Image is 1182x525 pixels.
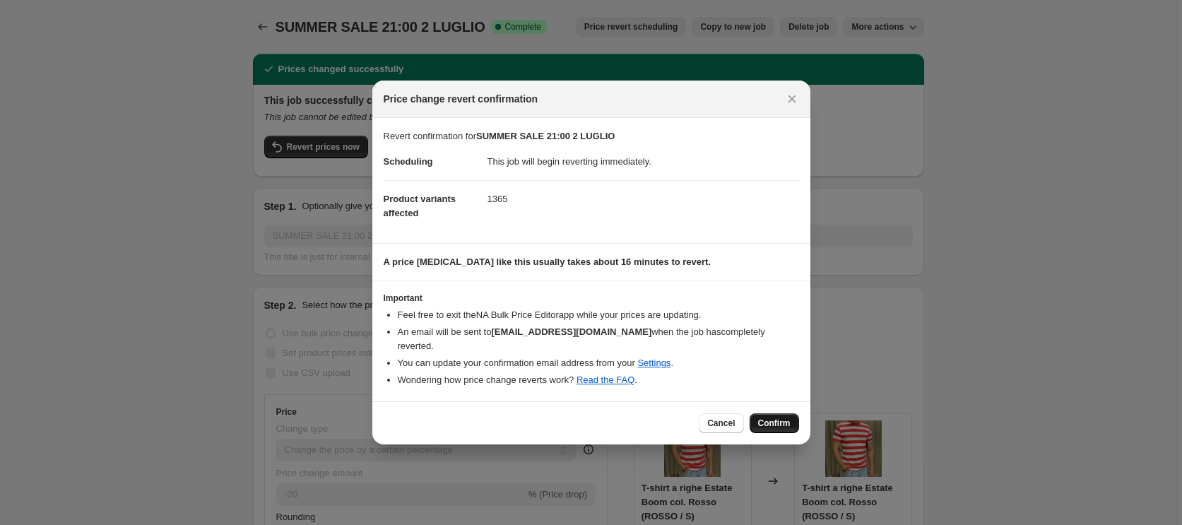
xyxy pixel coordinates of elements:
b: A price [MEDICAL_DATA] like this usually takes about 16 minutes to revert. [384,256,711,267]
button: Confirm [750,413,799,433]
span: Scheduling [384,156,433,167]
span: Price change revert confirmation [384,92,538,106]
li: Feel free to exit the NA Bulk Price Editor app while your prices are updating. [398,308,799,322]
a: Settings [637,358,670,368]
dd: 1365 [487,180,799,218]
span: Cancel [707,418,735,429]
a: Read the FAQ [577,374,634,385]
span: Confirm [758,418,791,429]
li: Wondering how price change reverts work? . [398,373,799,387]
b: [EMAIL_ADDRESS][DOMAIN_NAME] [491,326,651,337]
button: Cancel [699,413,743,433]
button: Close [782,89,802,109]
p: Revert confirmation for [384,129,799,143]
li: You can update your confirmation email address from your . [398,356,799,370]
dd: This job will begin reverting immediately. [487,143,799,180]
b: SUMMER SALE 21:00 2 LUGLIO [476,131,615,141]
h3: Important [384,293,799,304]
li: An email will be sent to when the job has completely reverted . [398,325,799,353]
span: Product variants affected [384,194,456,218]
